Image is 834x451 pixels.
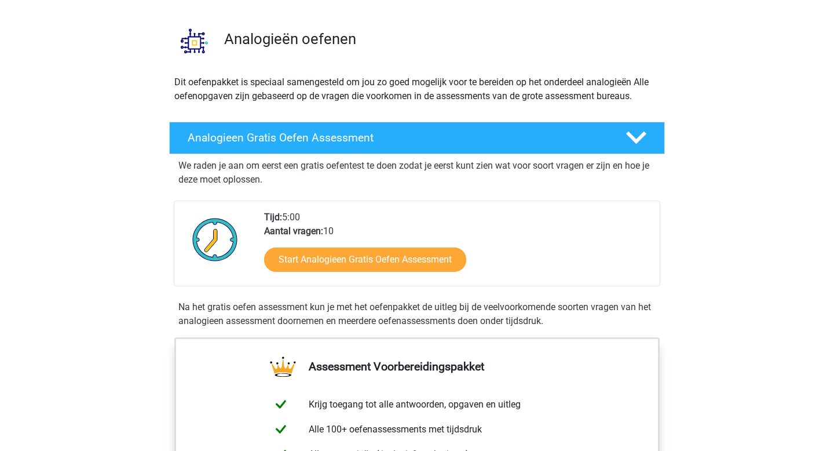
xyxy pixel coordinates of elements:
[186,210,244,268] img: Klok
[170,16,219,66] img: analogieen
[224,30,656,48] h3: Analogieën oefenen
[264,248,466,272] a: Start Analogieen Gratis Oefen Assessment
[188,131,607,144] h4: Analogieen Gratis Oefen Assessment
[255,210,659,286] div: 5:00 10
[178,159,656,187] p: We raden je aan om eerst een gratis oefentest te doen zodat je eerst kunt zien wat voor soort vra...
[164,122,670,154] a: Analogieen Gratis Oefen Assessment
[174,300,660,328] div: Na het gratis oefen assessment kun je met het oefenpakket de uitleg bij de veelvoorkomende soorte...
[264,212,282,223] b: Tijd:
[174,75,660,103] p: Dit oefenpakket is speciaal samengesteld om jou zo goed mogelijk voor te bereiden op het onderdee...
[264,225,323,237] b: Aantal vragen:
